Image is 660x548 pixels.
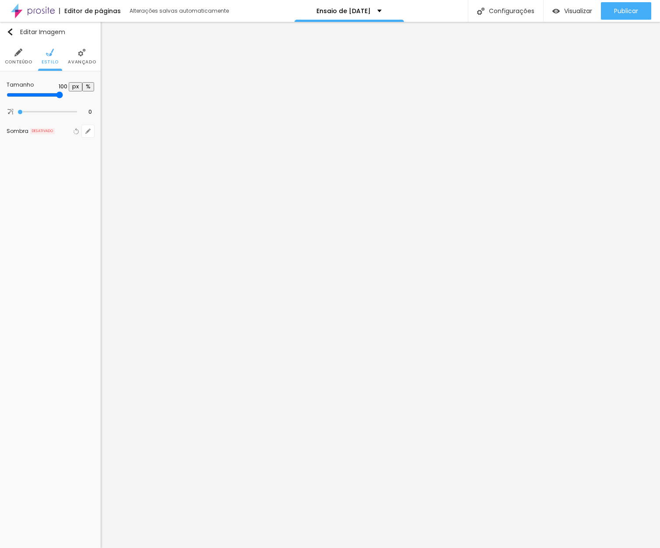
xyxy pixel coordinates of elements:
[614,7,638,14] span: Publicar
[601,2,651,20] button: Publicar
[59,8,121,14] div: Editor de páginas
[14,49,22,56] img: Icone
[68,60,96,64] span: Avançado
[82,82,94,91] button: %
[477,7,484,15] img: Icone
[7,82,53,87] div: Tamanho
[544,2,601,20] button: Visualizar
[7,28,14,35] img: Icone
[42,60,59,64] span: Estilo
[7,109,13,115] img: Icone
[46,49,54,56] img: Icone
[7,129,28,134] div: Sombra
[130,8,230,14] div: Alterações salvas automaticamente
[564,7,592,14] span: Visualizar
[69,82,82,91] button: px
[7,28,65,35] div: Editar Imagem
[101,22,660,548] iframe: Editor
[316,8,371,14] p: Ensaio de [DATE]
[78,49,86,56] img: Icone
[552,7,560,15] img: view-1.svg
[5,60,32,64] span: Conteúdo
[30,128,55,134] span: DESATIVADO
